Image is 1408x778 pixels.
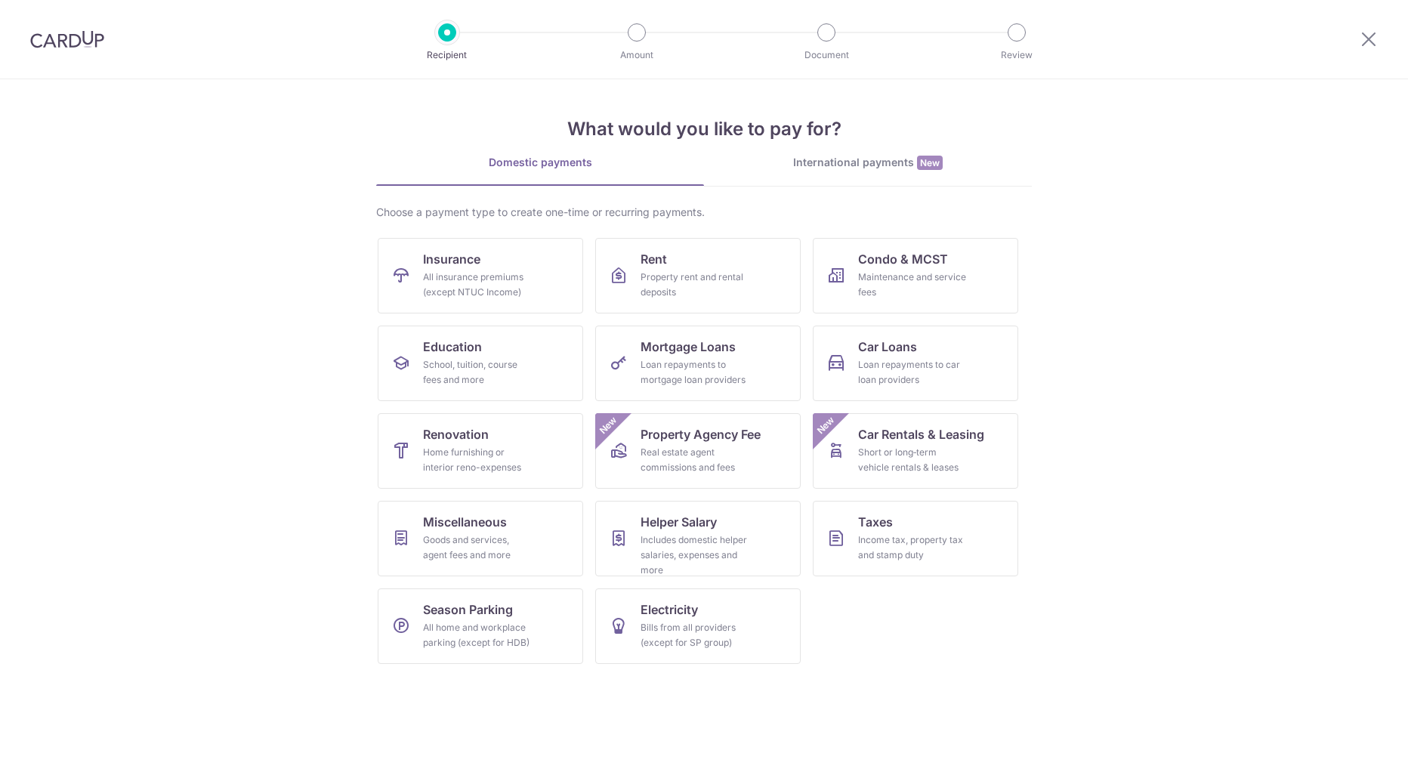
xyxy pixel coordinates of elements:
[858,445,967,475] div: Short or long‑term vehicle rentals & leases
[641,270,749,300] div: Property rent and rental deposits
[423,357,532,387] div: School, tuition, course fees and more
[423,425,489,443] span: Renovation
[423,533,532,563] div: Goods and services, agent fees and more
[423,445,532,475] div: Home furnishing or interior reno-expenses
[378,326,583,401] a: EducationSchool, tuition, course fees and more
[641,620,749,650] div: Bills from all providers (except for SP group)
[813,238,1018,313] a: Condo & MCSTMaintenance and service fees
[595,588,801,664] a: ElectricityBills from all providers (except for SP group)
[423,270,532,300] div: All insurance premiums (except NTUC Income)
[641,513,717,531] span: Helper Salary
[814,413,838,438] span: New
[1311,733,1393,770] iframe: Opens a widget where you can find more information
[858,338,917,356] span: Car Loans
[423,600,513,619] span: Season Parking
[423,513,507,531] span: Miscellaneous
[858,513,893,531] span: Taxes
[858,270,967,300] div: Maintenance and service fees
[595,326,801,401] a: Mortgage LoansLoan repayments to mortgage loan providers
[378,238,583,313] a: InsuranceAll insurance premiums (except NTUC Income)
[813,326,1018,401] a: Car LoansLoan repayments to car loan providers
[641,338,736,356] span: Mortgage Loans
[858,357,967,387] div: Loan repayments to car loan providers
[641,600,698,619] span: Electricity
[423,250,480,268] span: Insurance
[595,238,801,313] a: RentProperty rent and rental deposits
[596,413,621,438] span: New
[391,48,503,63] p: Recipient
[858,425,984,443] span: Car Rentals & Leasing
[858,533,967,563] div: Income tax, property tax and stamp duty
[641,357,749,387] div: Loan repayments to mortgage loan providers
[858,250,948,268] span: Condo & MCST
[423,338,482,356] span: Education
[581,48,693,63] p: Amount
[917,156,943,170] span: New
[378,501,583,576] a: MiscellaneousGoods and services, agent fees and more
[813,413,1018,489] a: Car Rentals & LeasingShort or long‑term vehicle rentals & leasesNew
[641,445,749,475] div: Real estate agent commissions and fees
[378,413,583,489] a: RenovationHome furnishing or interior reno-expenses
[595,413,801,489] a: Property Agency FeeReal estate agent commissions and feesNew
[376,205,1032,220] div: Choose a payment type to create one-time or recurring payments.
[376,116,1032,143] h4: What would you like to pay for?
[641,533,749,578] div: Includes domestic helper salaries, expenses and more
[641,250,667,268] span: Rent
[704,155,1032,171] div: International payments
[30,30,104,48] img: CardUp
[641,425,761,443] span: Property Agency Fee
[376,155,704,170] div: Domestic payments
[770,48,882,63] p: Document
[423,620,532,650] div: All home and workplace parking (except for HDB)
[813,501,1018,576] a: TaxesIncome tax, property tax and stamp duty
[961,48,1073,63] p: Review
[595,501,801,576] a: Helper SalaryIncludes domestic helper salaries, expenses and more
[378,588,583,664] a: Season ParkingAll home and workplace parking (except for HDB)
